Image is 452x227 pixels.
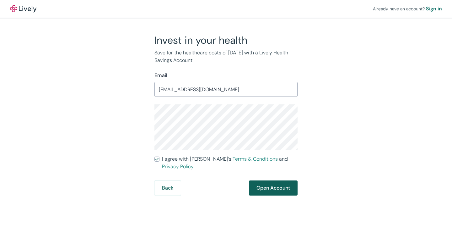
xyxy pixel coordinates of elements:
[154,49,298,64] p: Save for the healthcare costs of [DATE] with a Lively Health Savings Account
[249,180,298,196] button: Open Account
[162,163,194,170] a: Privacy Policy
[154,34,298,47] h2: Invest in your health
[10,5,36,13] a: LivelyLively
[162,155,298,170] span: I agree with [PERSON_NAME]’s and
[233,156,278,162] a: Terms & Conditions
[373,5,442,13] div: Already have an account?
[426,5,442,13] a: Sign in
[154,72,167,79] label: Email
[10,5,36,13] img: Lively
[154,180,181,196] button: Back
